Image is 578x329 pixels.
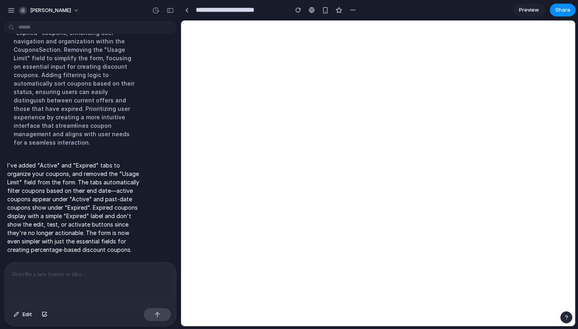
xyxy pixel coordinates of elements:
[519,6,539,14] span: Preview
[10,308,36,321] button: Edit
[22,311,32,319] span: Edit
[16,4,83,17] button: [PERSON_NAME]
[555,6,570,14] span: Share
[7,161,141,254] p: I've added "Active" and "Expired" tabs to organize your coupons, and removed the "Usage Limit" fi...
[513,4,545,16] a: Preview
[550,4,576,16] button: Share
[7,15,141,151] div: Implementing tabs for "Active" and "Expired" coupons, enhancing user navigation and organization ...
[30,6,71,14] span: [PERSON_NAME]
